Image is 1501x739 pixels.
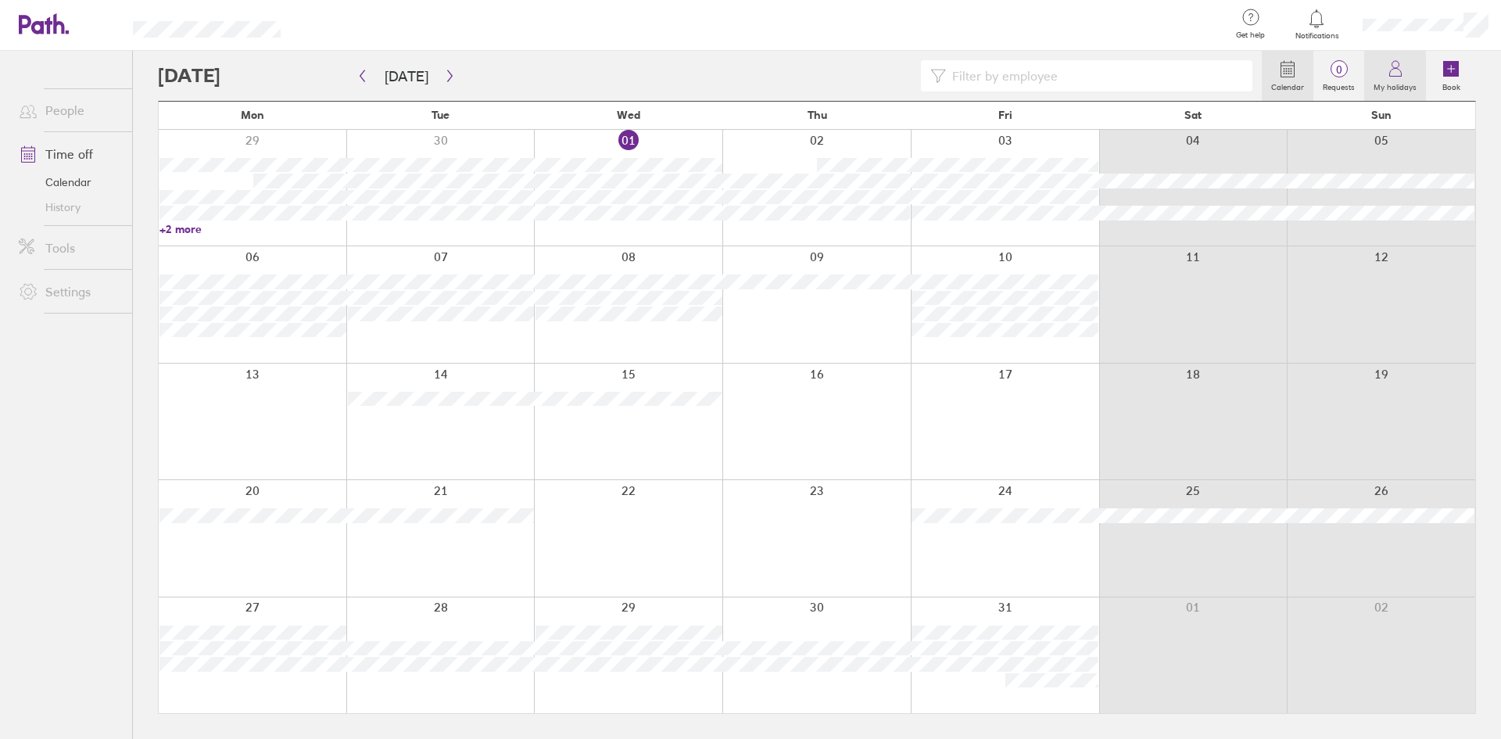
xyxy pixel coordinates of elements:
a: Settings [6,276,132,307]
a: Calendar [6,170,132,195]
label: Requests [1313,78,1364,92]
span: Tue [432,109,450,121]
a: Notifications [1291,8,1342,41]
a: People [6,95,132,126]
label: Calendar [1262,78,1313,92]
a: History [6,195,132,220]
input: Filter by employee [946,61,1243,91]
span: Fri [998,109,1012,121]
span: 0 [1313,63,1364,76]
span: Sun [1371,109,1392,121]
a: My holidays [1364,51,1426,101]
span: Mon [241,109,264,121]
label: My holidays [1364,78,1426,92]
span: Wed [617,109,640,121]
span: Get help [1225,30,1276,40]
button: [DATE] [372,63,441,89]
a: Calendar [1262,51,1313,101]
a: Book [1426,51,1476,101]
span: Sat [1184,109,1202,121]
a: Time off [6,138,132,170]
a: Tools [6,232,132,264]
span: Thu [808,109,827,121]
a: 0Requests [1313,51,1364,101]
label: Book [1433,78,1470,92]
a: +2 more [159,222,346,236]
span: Notifications [1291,31,1342,41]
